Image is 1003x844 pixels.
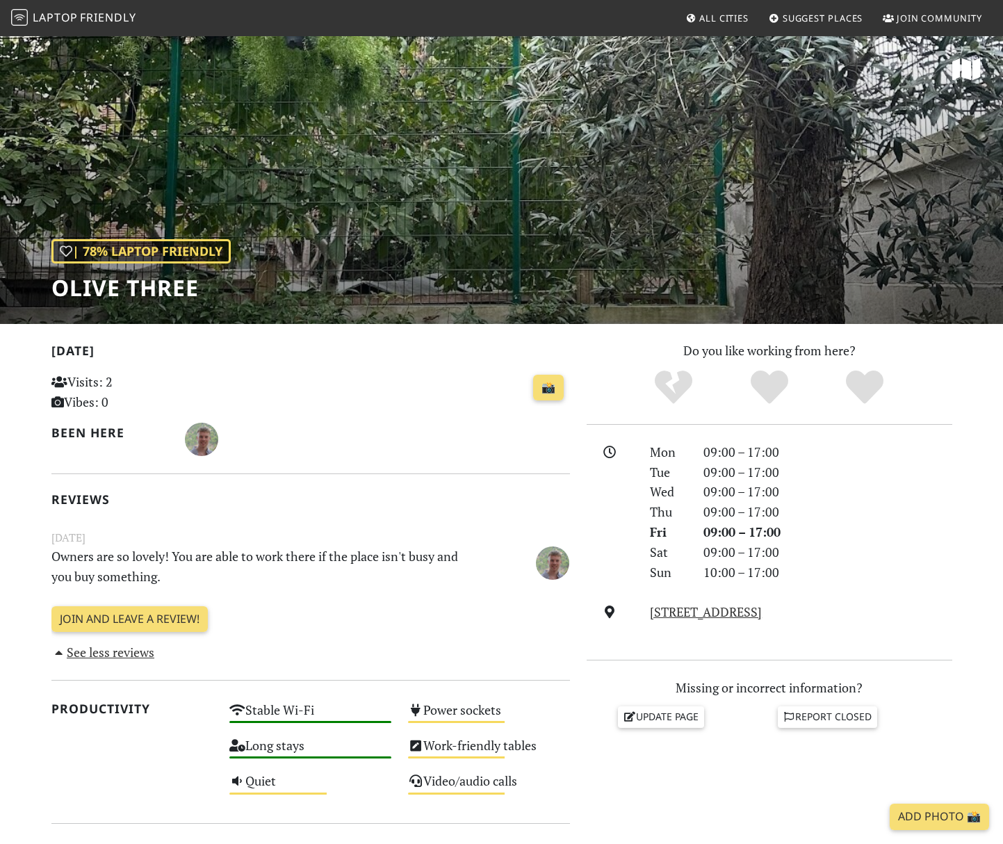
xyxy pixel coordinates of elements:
div: Thu [642,502,694,522]
a: [STREET_ADDRESS] [650,603,762,620]
div: Wed [642,482,694,502]
div: Sat [642,542,694,562]
div: 09:00 – 17:00 [695,542,961,562]
p: Owners are so lovely! You are able to work there if the place isn't busy and you buy something. [43,546,489,587]
h2: [DATE] [51,343,570,364]
a: Suggest Places [763,6,869,31]
img: LaptopFriendly [11,9,28,26]
div: 09:00 – 17:00 [695,482,961,502]
p: Visits: 2 Vibes: 0 [51,372,213,412]
img: 5979-oliver.jpg [185,423,218,456]
div: Sun [642,562,694,583]
span: Oliver Donohue [536,553,569,569]
small: [DATE] [43,529,578,546]
div: Yes [721,368,817,407]
img: 5979-oliver.jpg [536,546,569,580]
div: 10:00 – 17:00 [695,562,961,583]
a: Add Photo 📸 [890,804,989,830]
a: All Cities [680,6,754,31]
div: 09:00 – 17:00 [695,442,961,462]
div: Stable Wi-Fi [221,699,400,734]
div: No [626,368,721,407]
span: Friendly [80,10,136,25]
a: LaptopFriendly LaptopFriendly [11,6,136,31]
div: 09:00 – 17:00 [695,522,961,542]
span: Laptop [33,10,78,25]
h1: Olive Three [51,275,231,301]
a: Join Community [877,6,988,31]
h2: Been here [51,425,169,440]
div: Mon [642,442,694,462]
div: Fri [642,522,694,542]
h2: Productivity [51,701,213,716]
a: 📸 [533,375,564,401]
div: Tue [642,462,694,482]
p: Missing or incorrect information? [587,678,952,698]
h2: Reviews [51,492,570,507]
p: Do you like working from here? [587,341,952,361]
div: Video/audio calls [400,770,578,805]
span: All Cities [699,12,749,24]
a: Report closed [778,706,878,727]
a: Update page [618,706,704,727]
a: See less reviews [51,644,155,660]
div: Quiet [221,770,400,805]
span: Oliver Donohue [185,430,218,446]
span: Join Community [897,12,982,24]
div: | 78% Laptop Friendly [51,239,231,263]
div: Definitely! [817,368,913,407]
div: Work-friendly tables [400,734,578,770]
div: 09:00 – 17:00 [695,462,961,482]
div: Power sockets [400,699,578,734]
a: Join and leave a review! [51,606,208,633]
div: 09:00 – 17:00 [695,502,961,522]
span: Suggest Places [783,12,863,24]
div: Long stays [221,734,400,770]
